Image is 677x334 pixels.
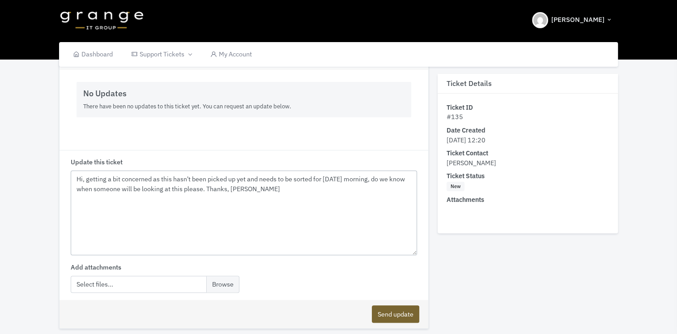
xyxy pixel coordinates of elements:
[438,74,618,94] h3: Ticket Details
[447,195,609,205] dt: Attachments
[447,158,496,167] span: [PERSON_NAME]
[527,4,618,36] button: [PERSON_NAME]
[201,42,261,67] a: My Account
[372,305,419,323] button: Send update
[83,89,404,98] h5: No Updates
[71,262,121,272] label: Add attachments
[447,125,609,135] dt: Date Created
[551,15,605,25] span: [PERSON_NAME]
[71,157,123,167] label: Update this ticket
[447,136,485,144] span: [DATE] 12:20
[532,12,548,28] img: Header Avatar
[447,171,609,181] dt: Ticket Status
[83,102,404,111] p: There have been no updates to this ticket yet. You can request an update below.
[447,182,464,192] span: New
[447,103,609,112] dt: Ticket ID
[64,42,122,67] a: Dashboard
[122,42,201,67] a: Support Tickets
[447,113,463,121] span: #135
[447,149,609,158] dt: Ticket Contact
